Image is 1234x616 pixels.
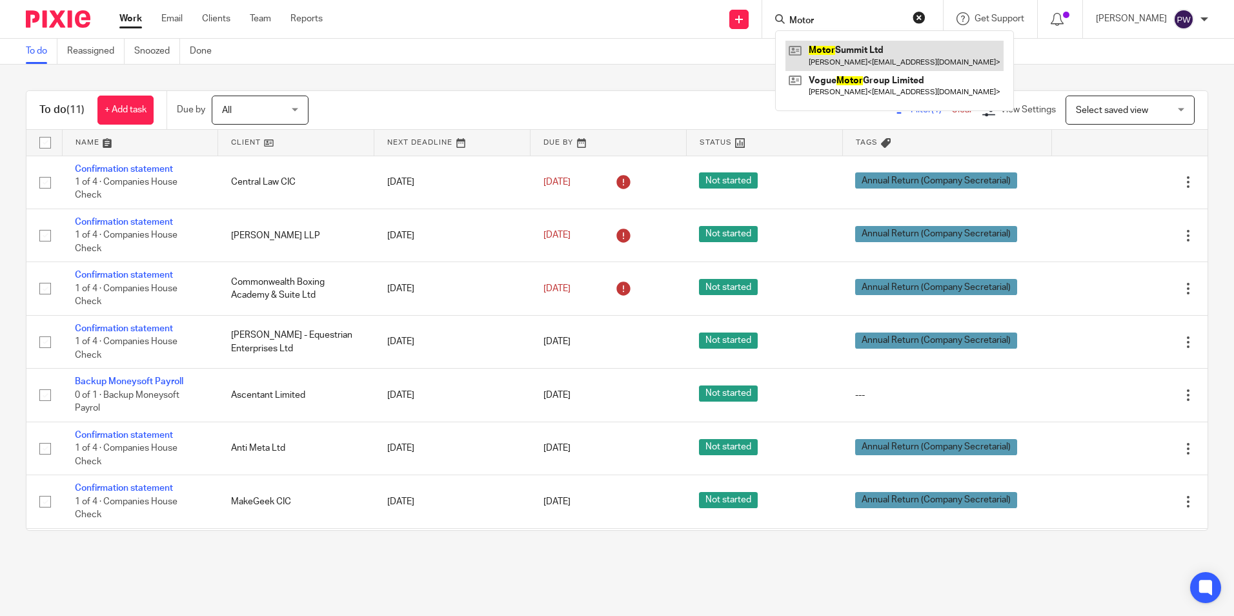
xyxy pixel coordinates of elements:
a: Done [190,39,221,64]
input: Search [788,15,904,27]
span: [DATE] [543,284,571,293]
td: [DATE] [374,422,531,475]
a: Email [161,12,183,25]
td: Ascentant Limited [218,369,374,422]
span: Not started [699,226,758,242]
span: 0 of 1 · Backup Moneysoft Payrol [75,391,179,413]
a: Reassigned [67,39,125,64]
span: Annual Return (Company Secretarial) [855,279,1017,295]
span: Annual Return (Company Secretarial) [855,333,1017,349]
td: Commonwealth Boxing Academy & Suite Ltd [218,262,374,315]
td: MakeGeek CIC [218,475,374,528]
span: 1 of 4 · Companies House Check [75,444,177,466]
span: Annual Return (Company Secretarial) [855,492,1017,508]
span: Not started [699,385,758,402]
span: [DATE] [543,178,571,187]
span: Not started [699,492,758,508]
span: Not started [699,439,758,455]
a: Confirmation statement [75,218,173,227]
span: [DATE] [543,231,571,240]
td: Central Law CIC [218,156,374,209]
span: [DATE] [543,497,571,506]
a: Snoozed [134,39,180,64]
td: [DATE] [374,528,531,581]
span: Tags [856,139,878,146]
span: Annual Return (Company Secretarial) [855,172,1017,189]
td: [DATE] [374,209,531,262]
span: 1 of 4 · Companies House Check [75,231,177,254]
span: 1 of 4 · Companies House Check [75,284,177,307]
td: [PERSON_NAME] - Equestrian Enterprises Ltd [218,315,374,368]
td: [DATE] [374,369,531,422]
a: Confirmation statement [75,271,173,280]
span: 1 of 4 · Companies House Check [75,178,177,200]
td: Anti Meta Ltd [218,422,374,475]
td: [PERSON_NAME] LLP [218,209,374,262]
a: Clients [202,12,230,25]
span: [DATE] [543,444,571,453]
span: [DATE] [543,338,571,347]
span: [DATE] [543,391,571,400]
td: [DATE] [374,315,531,368]
span: Annual Return (Company Secretarial) [855,439,1017,455]
span: Not started [699,172,758,189]
td: [DATE] [374,475,531,528]
td: Family Law in the City Ltd [218,528,374,581]
a: Backup Moneysoft Payroll [75,377,183,386]
span: 1 of 4 · Companies House Check [75,337,177,360]
img: Pixie [26,10,90,28]
span: 1 of 4 · Companies House Check [75,497,177,520]
a: Confirmation statement [75,324,173,333]
a: Confirmation statement [75,165,173,174]
a: Work [119,12,142,25]
div: --- [855,389,1038,402]
a: Confirmation statement [75,484,173,493]
span: (11) [66,105,85,115]
span: Not started [699,279,758,295]
a: To do [26,39,57,64]
a: Team [250,12,271,25]
a: + Add task [97,96,154,125]
span: All [222,106,232,115]
img: svg%3E [1173,9,1194,30]
span: Not started [699,333,758,349]
span: Annual Return (Company Secretarial) [855,226,1017,242]
span: Select saved view [1076,106,1148,115]
a: Reports [290,12,323,25]
button: Clear [913,11,925,24]
p: [PERSON_NAME] [1096,12,1167,25]
td: [DATE] [374,262,531,315]
td: [DATE] [374,156,531,209]
h1: To do [39,103,85,117]
p: Due by [177,103,205,116]
span: View Settings [1000,105,1056,114]
span: Get Support [975,14,1024,23]
a: Confirmation statement [75,431,173,440]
